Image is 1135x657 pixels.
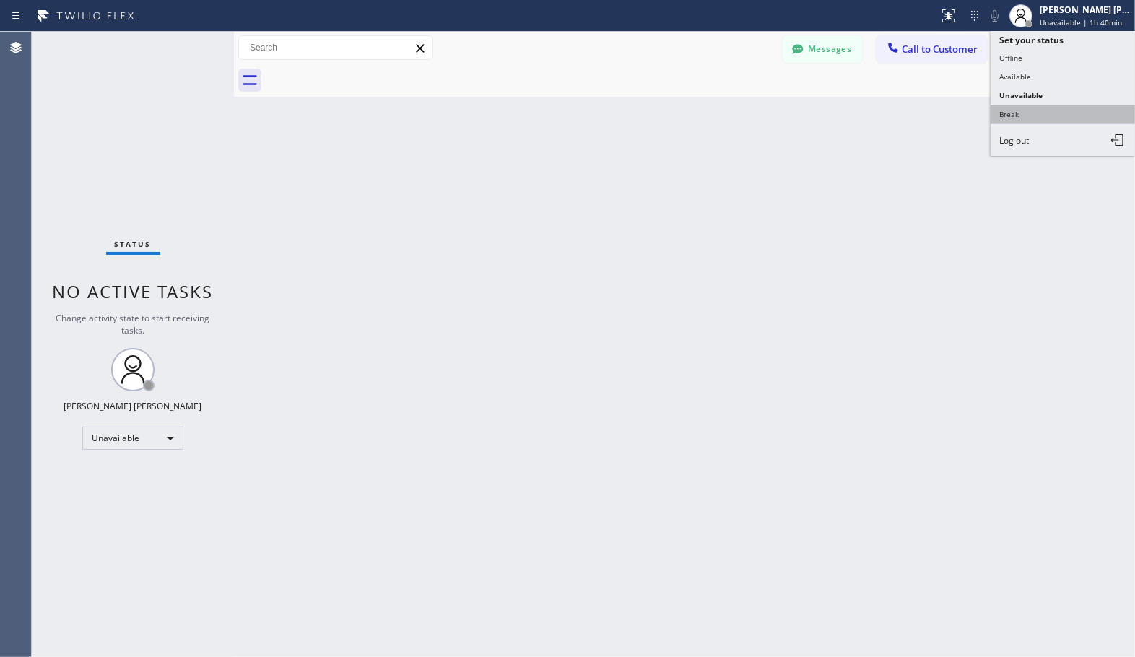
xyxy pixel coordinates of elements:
span: Status [115,239,152,249]
span: Unavailable | 1h 40min [1040,17,1122,27]
div: Unavailable [82,427,183,450]
span: No active tasks [53,279,214,303]
input: Search [239,36,432,59]
button: Call to Customer [877,35,987,63]
div: [PERSON_NAME] [PERSON_NAME] [64,400,202,412]
span: Change activity state to start receiving tasks. [56,312,210,336]
button: Mute [985,6,1005,26]
span: Call to Customer [902,43,978,56]
div: [PERSON_NAME] [PERSON_NAME] [1040,4,1131,16]
button: Messages [783,35,862,63]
